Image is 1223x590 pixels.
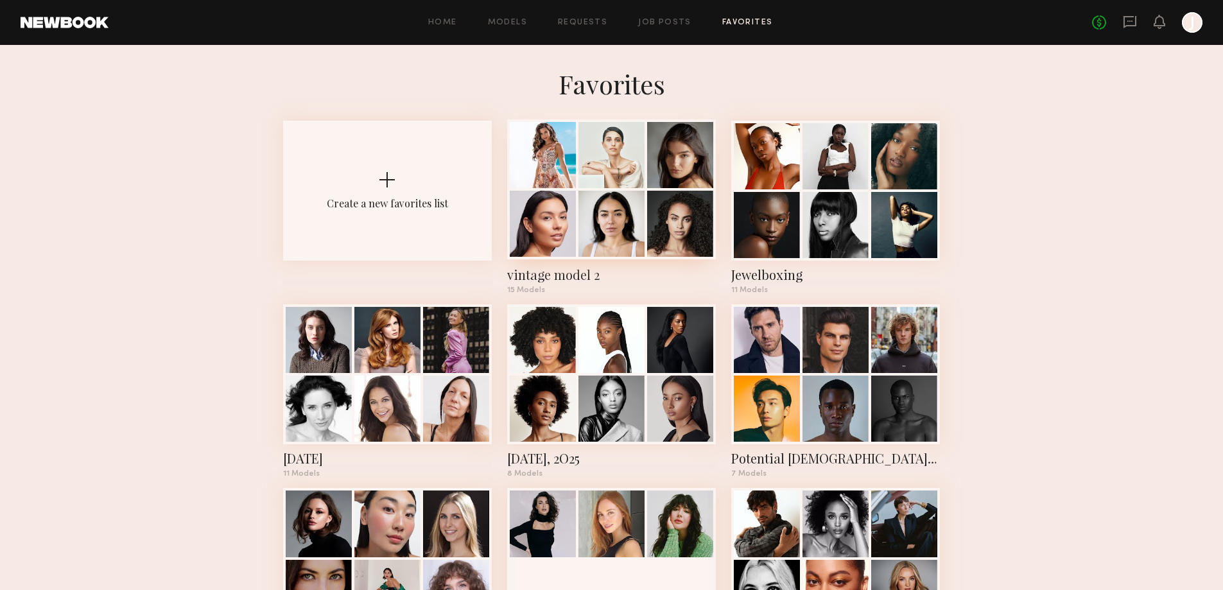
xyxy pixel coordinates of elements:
[507,121,716,294] a: vintage model 215 Models
[507,286,716,294] div: 15 Models
[428,19,457,27] a: Home
[283,470,492,478] div: 11 Models
[731,449,940,467] div: Potential Male models
[283,449,492,467] div: April 21st,2025
[507,449,716,467] div: APRIL 7th, 2O25
[283,304,492,478] a: [DATE]11 Models
[731,286,940,294] div: 11 Models
[507,266,716,284] div: vintage model 2
[638,19,691,27] a: Job Posts
[731,470,940,478] div: 7 Models
[283,121,492,304] button: Create a new favorites list
[507,304,716,478] a: [DATE], 2O258 Models
[731,121,940,294] a: Jewelboxing11 Models
[327,196,448,210] div: Create a new favorites list
[731,266,940,284] div: Jewelboxing
[558,19,607,27] a: Requests
[1182,12,1202,33] a: J
[507,470,716,478] div: 8 Models
[722,19,773,27] a: Favorites
[731,304,940,478] a: Potential [DEMOGRAPHIC_DATA] models7 Models
[488,19,527,27] a: Models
